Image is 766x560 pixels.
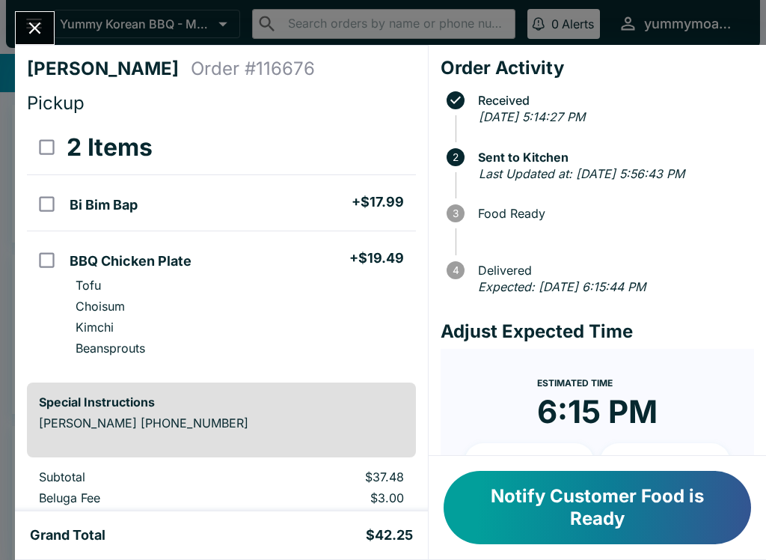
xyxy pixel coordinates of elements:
[453,207,459,219] text: 3
[366,526,413,544] h5: $42.25
[441,320,754,343] h4: Adjust Expected Time
[471,207,754,220] span: Food Ready
[76,341,145,356] p: Beansprouts
[471,264,754,277] span: Delivered
[537,392,658,431] time: 6:15 PM
[441,57,754,79] h4: Order Activity
[67,133,153,162] h3: 2 Items
[30,526,105,544] h5: Grand Total
[260,490,404,505] p: $3.00
[479,109,585,124] em: [DATE] 5:14:27 PM
[39,416,404,430] p: [PERSON_NAME] [PHONE_NUMBER]
[16,12,54,44] button: Close
[27,92,85,114] span: Pickup
[27,469,416,553] table: orders table
[27,58,191,80] h4: [PERSON_NAME]
[444,471,751,544] button: Notify Customer Food is Ready
[349,249,404,267] h5: + $19.49
[453,151,459,163] text: 2
[191,58,315,80] h4: Order # 116676
[39,395,404,410] h6: Special Instructions
[39,490,236,505] p: Beluga Fee
[27,121,416,371] table: orders table
[70,196,138,214] h5: Bi Bim Bap
[537,377,613,389] span: Estimated Time
[465,443,595,481] button: + 10
[76,320,114,335] p: Kimchi
[478,279,646,294] em: Expected: [DATE] 6:15:44 PM
[76,299,125,314] p: Choisum
[479,166,684,181] em: Last Updated at: [DATE] 5:56:43 PM
[352,193,404,211] h5: + $17.99
[600,443,730,481] button: + 20
[39,469,236,484] p: Subtotal
[70,252,191,270] h5: BBQ Chicken Plate
[471,94,754,107] span: Received
[76,278,101,293] p: Tofu
[471,150,754,164] span: Sent to Kitchen
[260,469,404,484] p: $37.48
[452,264,459,276] text: 4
